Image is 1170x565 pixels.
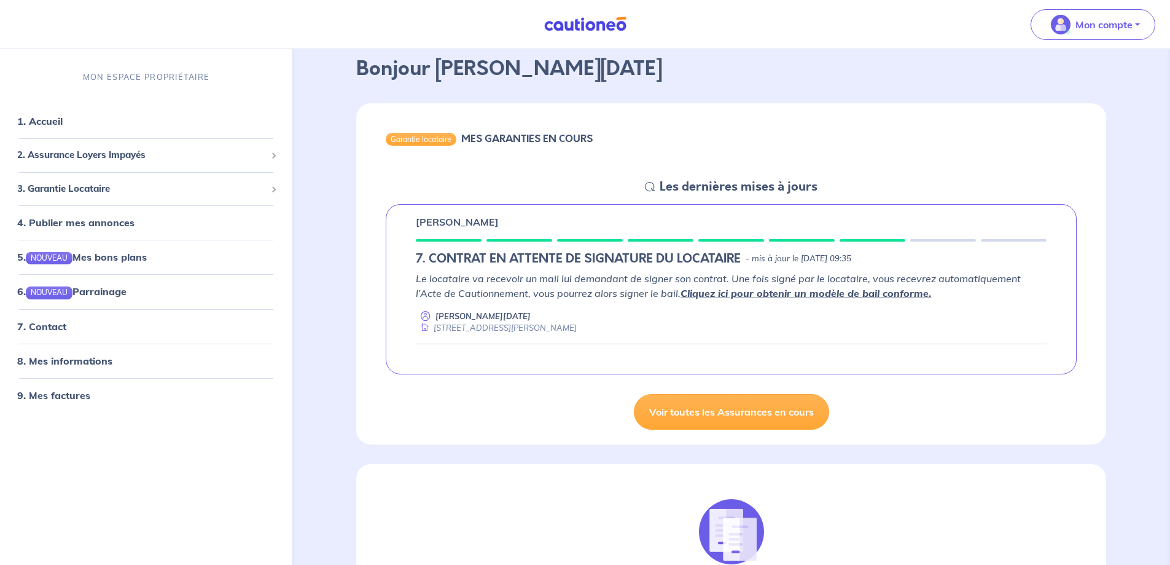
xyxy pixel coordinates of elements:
span: 2. Assurance Loyers Impayés [17,148,266,162]
a: Cliquez ici pour obtenir un modèle de bail conforme. [681,287,931,299]
div: 8. Mes informations [5,348,287,373]
em: Le locataire va recevoir un mail lui demandant de signer son contrat. Une fois signé par le locat... [416,272,1021,299]
a: 1. Accueil [17,115,63,127]
div: 7. Contact [5,314,287,338]
a: 8. Mes informations [17,354,112,366]
a: 5.NOUVEAUMes bons plans [17,251,147,263]
p: Bonjour [PERSON_NAME][DATE] [356,54,1106,84]
button: illu_account_valid_menu.svgMon compte [1031,9,1155,40]
div: 3. Garantie Locataire [5,177,287,201]
div: 2. Assurance Loyers Impayés [5,143,287,167]
a: 9. Mes factures [17,389,90,401]
div: 1. Accueil [5,109,287,133]
p: [PERSON_NAME][DATE] [435,310,531,322]
p: [PERSON_NAME] [416,215,499,229]
div: 9. Mes factures [5,382,287,407]
h6: MES GARANTIES EN COURS [461,133,593,144]
img: illu_account_valid_menu.svg [1051,15,1071,34]
h5: 7. CONTRAT EN ATTENTE DE SIGNATURE DU LOCATAIRE [416,251,741,266]
a: 4. Publier mes annonces [17,216,135,229]
span: 3. Garantie Locataire [17,182,266,196]
div: Garantie locataire [386,133,456,145]
img: justif-loupe [698,499,765,565]
p: Mon compte [1075,17,1133,32]
h5: Les dernières mises à jours [660,180,817,194]
a: 7. Contact [17,320,66,332]
div: [STREET_ADDRESS][PERSON_NAME] [416,322,577,334]
a: 6.NOUVEAUParrainage [17,285,127,298]
a: Voir toutes les Assurances en cours [634,394,829,430]
p: MON ESPACE PROPRIÉTAIRE [83,71,209,83]
img: Cautioneo [539,17,631,32]
p: - mis à jour le [DATE] 09:35 [746,253,851,265]
div: state: RENTER-PAYMENT-METHOD-IN-PROGRESS, Context: IN-LANDLORD,IS-GL-CAUTION-IN-LANDLORD [416,251,1047,266]
div: 4. Publier mes annonces [5,210,287,235]
div: 5.NOUVEAUMes bons plans [5,245,287,269]
div: 6.NOUVEAUParrainage [5,279,287,304]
